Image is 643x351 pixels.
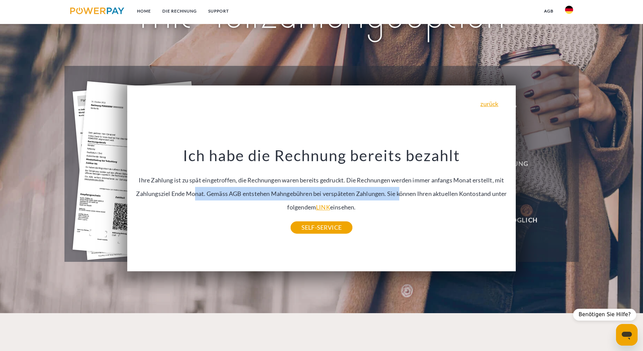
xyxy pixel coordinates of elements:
div: Benötigen Sie Hilfe? [573,309,636,321]
img: logo-powerpay.svg [70,7,125,14]
iframe: Schaltfläche zum Öffnen des Messaging-Fensters; Konversation läuft [616,324,638,346]
a: Home [131,5,157,17]
a: zurück [480,101,498,107]
a: DIE RECHNUNG [157,5,203,17]
a: SELF-SERVICE [291,222,352,234]
a: LINK [316,204,330,211]
a: SUPPORT [203,5,235,17]
a: agb [538,5,559,17]
img: de [565,6,573,14]
div: Ihre Zahlung ist zu spät eingetroffen, die Rechnungen waren bereits gedruckt. Die Rechnungen werd... [133,146,510,228]
h3: Ich habe die Rechnung bereits bezahlt [133,146,510,165]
